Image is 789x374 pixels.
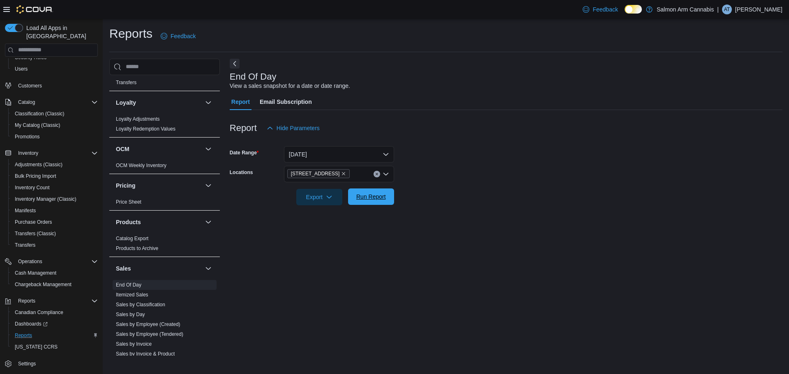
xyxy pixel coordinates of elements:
span: Users [12,64,98,74]
span: Reports [18,298,35,304]
span: Purchase Orders [12,217,98,227]
button: Inventory [2,147,101,159]
span: Adjustments (Classic) [12,160,98,170]
a: Sales by Invoice & Product [116,351,175,357]
a: Users [12,64,31,74]
button: Chargeback Management [8,279,101,290]
span: Catalog Export [116,235,148,242]
button: Customers [2,80,101,92]
h3: Sales [116,264,131,273]
a: Inventory Manager (Classic) [12,194,80,204]
a: Sales by Day [116,312,145,317]
span: Operations [15,257,98,266]
button: Next [230,59,240,69]
button: Operations [15,257,46,266]
h3: OCM [116,145,129,153]
span: Inventory [18,150,38,156]
span: Feedback [171,32,196,40]
a: Classification (Classic) [12,109,68,119]
span: Reports [15,296,98,306]
button: Transfers [8,239,101,251]
a: Transfers [116,80,136,85]
a: Catalog Export [116,236,148,241]
a: Manifests [12,206,39,216]
span: Catalog [18,99,35,106]
button: Products [116,218,202,226]
a: Settings [15,359,39,369]
span: Classification (Classic) [15,110,65,117]
span: Sales by Employee (Created) [116,321,180,328]
button: Sales [116,264,202,273]
button: OCM [116,145,202,153]
a: [US_STATE] CCRS [12,342,61,352]
button: Catalog [15,97,38,107]
button: Pricing [203,181,213,190]
div: Products [109,234,220,257]
span: 81B Shuswap St NW [287,169,350,178]
a: OCM Weekly Inventory [116,163,166,168]
span: Classification (Classic) [12,109,98,119]
button: Purchase Orders [8,216,101,228]
span: Users [15,66,28,72]
span: Transfers [12,240,98,250]
span: Customers [15,80,98,91]
button: Canadian Compliance [8,307,101,318]
span: AT [724,5,730,14]
a: Itemized Sales [116,292,148,298]
button: Clear input [374,171,380,177]
span: Sales by Day [116,311,145,318]
button: Promotions [8,131,101,142]
span: Sales by Classification [116,301,165,308]
span: Canadian Compliance [15,309,63,316]
button: Inventory Count [8,182,101,193]
a: Feedback [157,28,199,44]
button: Run Report [348,188,394,205]
input: Dark Mode [625,5,642,14]
a: Price Sheet [116,199,141,205]
button: Catalog [2,96,101,108]
button: Hide Parameters [263,120,323,136]
button: Pricing [116,181,202,190]
a: Sales by Employee (Created) [116,321,180,327]
a: Products to Archive [116,246,158,251]
button: My Catalog (Classic) [8,119,101,131]
span: My Catalog (Classic) [15,122,60,128]
a: Promotions [12,132,43,142]
a: Inventory Count [12,183,53,193]
span: Catalog [15,97,98,107]
button: Adjustments (Classic) [8,159,101,170]
h3: Loyalty [116,99,136,107]
label: Locations [230,169,253,176]
button: Manifests [8,205,101,216]
label: Date Range [230,149,259,156]
span: Inventory Count [15,184,50,191]
span: Sales by Employee (Tendered) [116,331,183,337]
button: OCM [203,144,213,154]
a: Dashboards [8,318,101,330]
span: Feedback [593,5,618,14]
button: Loyalty [203,98,213,108]
span: Products to Archive [116,245,158,252]
span: Reports [15,332,32,339]
button: Products [203,217,213,227]
span: [US_STATE] CCRS [15,344,58,350]
a: Chargeback Management [12,280,75,289]
span: Reports [12,330,98,340]
div: Pricing [109,197,220,210]
button: Users [8,63,101,75]
button: [US_STATE] CCRS [8,341,101,353]
span: Washington CCRS [12,342,98,352]
span: Purchase Orders [15,219,52,225]
span: Email Subscription [260,94,312,110]
button: Cash Management [8,267,101,279]
a: Loyalty Redemption Values [116,126,175,132]
a: Sales by Employee (Tendered) [116,331,183,337]
span: Inventory Count [12,183,98,193]
span: Load All Apps in [GEOGRAPHIC_DATA] [23,24,98,40]
a: Bulk Pricing Import [12,171,60,181]
span: Bulk Pricing Import [15,173,56,179]
h3: Products [116,218,141,226]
